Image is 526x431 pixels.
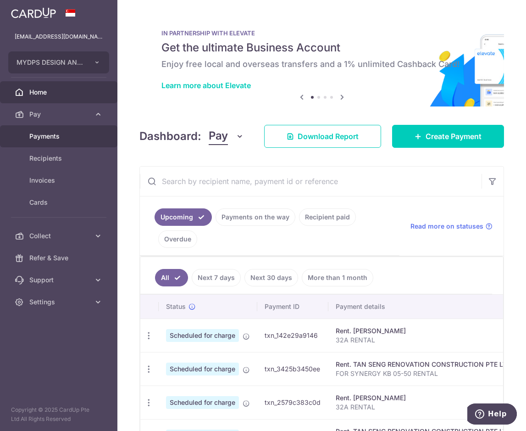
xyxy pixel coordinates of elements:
h4: Dashboard: [139,128,201,145]
p: 32A RENTAL [336,336,511,345]
span: Payments [29,132,90,141]
a: Read more on statuses [410,222,493,231]
a: Recipient paid [299,208,356,226]
a: Download Report [264,125,381,148]
a: Upcoming [155,208,212,226]
span: Read more on statuses [410,222,483,231]
span: Help [21,6,39,15]
span: Home [29,88,90,97]
th: Payment details [328,295,519,319]
div: Rent. TAN SENG RENOVATION CONSTRUCTION PTE LTD [336,360,511,369]
div: Rent. [PERSON_NAME] [336,393,511,403]
span: Pay [209,128,228,145]
span: Collect [29,231,90,241]
h5: Get the ultimate Business Account [161,40,482,55]
input: Search by recipient name, payment id or reference [140,167,482,196]
div: Rent. [PERSON_NAME] [336,326,511,336]
span: Create Payment [426,131,482,142]
span: Settings [29,297,90,307]
span: Scheduled for charge [166,396,239,409]
span: Invoices [29,176,90,185]
a: Overdue [158,230,197,248]
th: Payment ID [257,295,328,319]
p: IN PARTNERSHIP WITH ELEVATE [161,29,482,37]
span: Scheduled for charge [166,363,239,375]
span: Cards [29,198,90,207]
a: Next 7 days [192,269,241,286]
span: Refer & Save [29,253,90,263]
a: Payments on the way [216,208,295,226]
td: txn_142e29a9146 [257,319,328,352]
td: txn_2579c383c0d [257,386,328,419]
p: FOR SYNERGY KB 05-50 RENTAL [336,369,511,378]
a: More than 1 month [302,269,373,286]
h6: Enjoy free local and overseas transfers and a 1% unlimited Cashback Card! [161,59,482,70]
span: Download Report [298,131,359,142]
span: Pay [29,110,90,119]
button: Pay [209,128,244,145]
a: Create Payment [392,125,504,148]
p: 32A RENTAL [336,403,511,412]
a: All [155,269,188,286]
iframe: Opens a widget where you can find more information [467,403,517,426]
img: CardUp [11,7,56,18]
img: Renovation banner [139,15,504,106]
td: txn_3425b3450ee [257,352,328,386]
p: [EMAIL_ADDRESS][DOMAIN_NAME] [15,32,103,41]
a: Learn more about Elevate [161,81,251,90]
a: Next 30 days [244,269,298,286]
span: MYDPS DESIGN AND CONSTRUCTION PTE. LTD. [17,58,84,67]
span: Scheduled for charge [166,329,239,342]
span: Support [29,275,90,285]
span: Recipients [29,154,90,163]
span: Status [166,302,186,311]
button: MYDPS DESIGN AND CONSTRUCTION PTE. LTD. [8,51,109,73]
